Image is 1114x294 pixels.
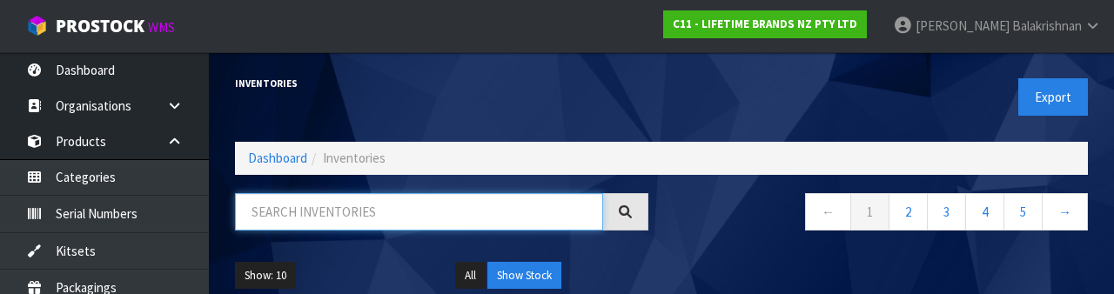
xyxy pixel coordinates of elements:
a: 3 [927,193,966,231]
input: Search inventories [235,193,603,231]
button: Show Stock [487,262,561,290]
span: Balakrishnan [1012,17,1082,34]
strong: C11 - LIFETIME BRANDS NZ PTY LTD [673,17,857,31]
a: Dashboard [248,150,307,166]
nav: Page navigation [674,193,1088,236]
button: Show: 10 [235,262,296,290]
span: [PERSON_NAME] [916,17,1010,34]
img: cube-alt.png [26,15,48,37]
button: All [455,262,486,290]
h1: Inventories [235,78,648,89]
a: 1 [850,193,889,231]
a: → [1042,193,1088,231]
small: WMS [148,19,175,36]
a: 5 [1003,193,1043,231]
button: Export [1018,78,1088,116]
span: Inventories [323,150,386,166]
a: 2 [889,193,928,231]
a: C11 - LIFETIME BRANDS NZ PTY LTD [663,10,867,38]
span: ProStock [56,15,144,37]
a: 4 [965,193,1004,231]
a: ← [805,193,851,231]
